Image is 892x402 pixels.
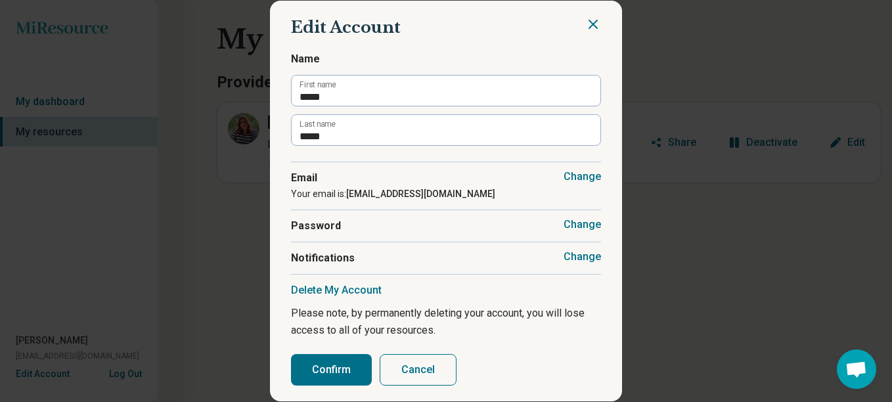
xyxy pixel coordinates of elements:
button: Cancel [380,354,457,386]
button: Confirm [291,354,372,386]
button: Change [564,250,601,263]
button: Change [564,170,601,183]
p: Please note, by permanently deleting your account, you will lose access to all of your resources. [291,305,601,338]
span: Password [291,218,601,234]
span: Email [291,170,601,186]
button: Change [564,218,601,231]
button: Delete My Account [291,284,382,297]
span: Your email is: [291,189,495,199]
strong: [EMAIL_ADDRESS][DOMAIN_NAME] [346,189,495,199]
h2: Edit Account [291,16,601,39]
span: Name [291,51,601,67]
span: Notifications [291,250,601,266]
button: Close [585,16,601,32]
